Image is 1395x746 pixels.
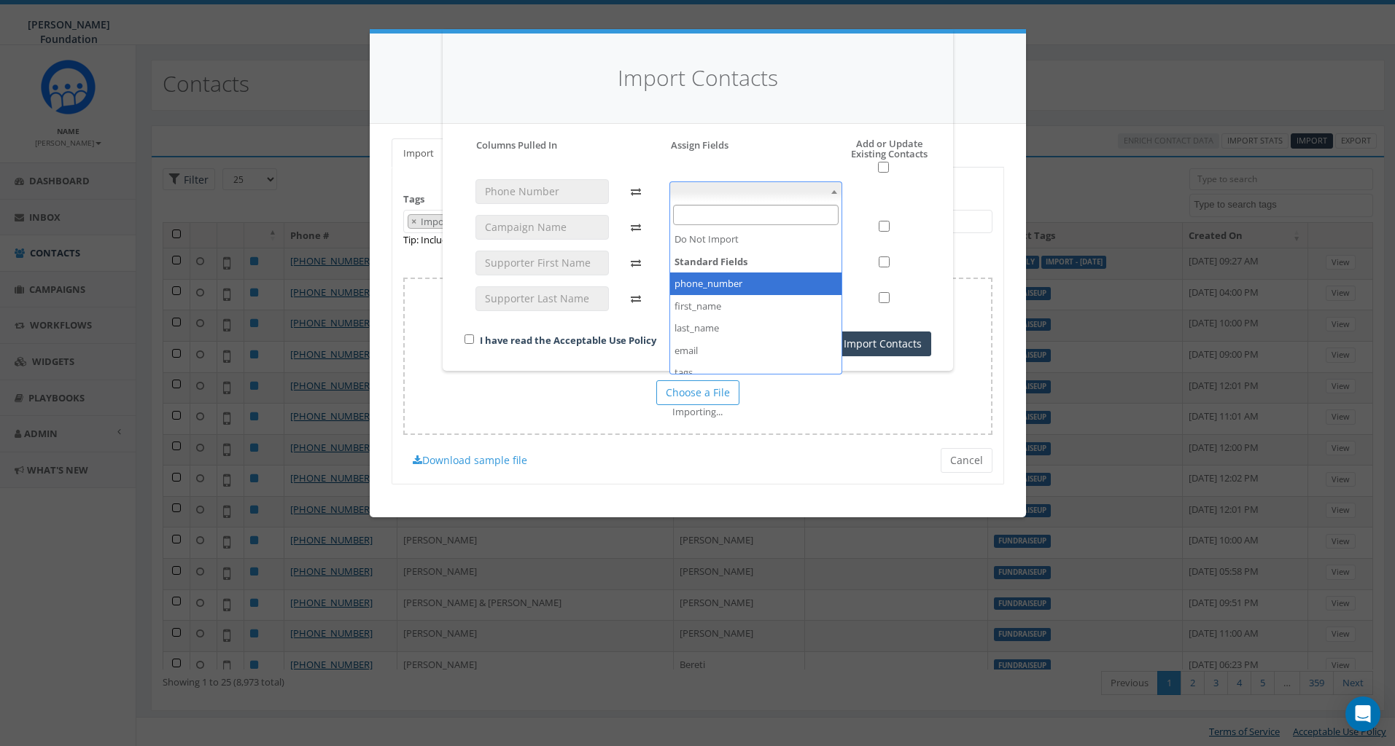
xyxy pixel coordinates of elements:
[475,215,609,240] input: Campaign Name
[819,138,931,173] h5: Add or Update Existing Contacts
[670,228,842,251] li: Do Not Import
[673,205,839,226] input: Search
[670,295,842,318] li: first_name
[670,272,842,295] li: phone_number
[670,317,842,339] li: last_name
[475,251,609,275] input: Supporter First Name
[834,331,931,356] button: Import Contacts
[670,251,842,384] li: Standard Fields
[670,251,842,273] strong: Standard Fields
[670,339,842,362] li: email
[475,179,609,204] input: Phone Number
[475,286,609,311] input: Supporter Last Name
[1345,696,1380,731] div: Open Intercom Messenger
[465,63,931,94] h4: Import Contacts
[670,361,842,384] li: tags
[476,138,557,152] h5: Columns Pulled In
[671,138,728,152] h5: Assign Fields
[878,162,889,173] input: Select All
[480,334,656,347] a: I have read the Acceptable Use Policy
